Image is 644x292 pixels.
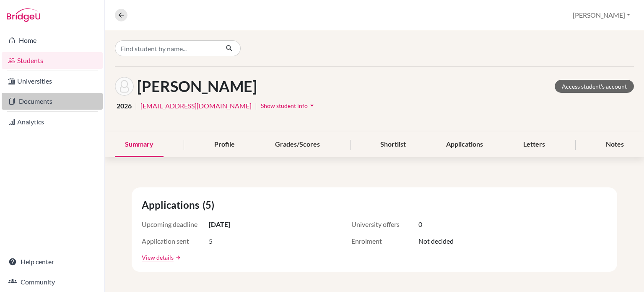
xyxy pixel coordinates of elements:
div: Applications [436,132,493,157]
img: Siyun Lee's avatar [115,77,134,96]
a: Access student's account [555,80,634,93]
a: Community [2,274,103,290]
span: (5) [203,197,218,213]
span: Show student info [261,102,308,109]
span: Enrolment [351,236,418,246]
img: Bridge-U [7,8,40,22]
span: | [255,101,257,111]
i: arrow_drop_down [308,101,316,110]
span: [DATE] [209,219,230,229]
a: Universities [2,73,103,89]
div: Summary [115,132,164,157]
a: [EMAIL_ADDRESS][DOMAIN_NAME] [140,101,252,111]
div: Shortlist [370,132,416,157]
a: Help center [2,253,103,270]
a: Home [2,32,103,49]
input: Find student by name... [115,40,219,56]
h1: [PERSON_NAME] [137,77,257,95]
div: Notes [596,132,634,157]
span: 0 [418,219,422,229]
div: Profile [204,132,245,157]
button: Show student infoarrow_drop_down [260,99,317,112]
a: Analytics [2,113,103,130]
a: arrow_forward [174,255,181,260]
span: Not decided [418,236,454,246]
span: Application sent [142,236,209,246]
span: 5 [209,236,213,246]
span: University offers [351,219,418,229]
button: [PERSON_NAME] [569,7,634,23]
a: View details [142,253,174,262]
span: Applications [142,197,203,213]
div: Letters [513,132,555,157]
a: Students [2,52,103,69]
span: Upcoming deadline [142,219,209,229]
span: 2026 [117,101,132,111]
div: Grades/Scores [265,132,330,157]
span: | [135,101,137,111]
a: Documents [2,93,103,110]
